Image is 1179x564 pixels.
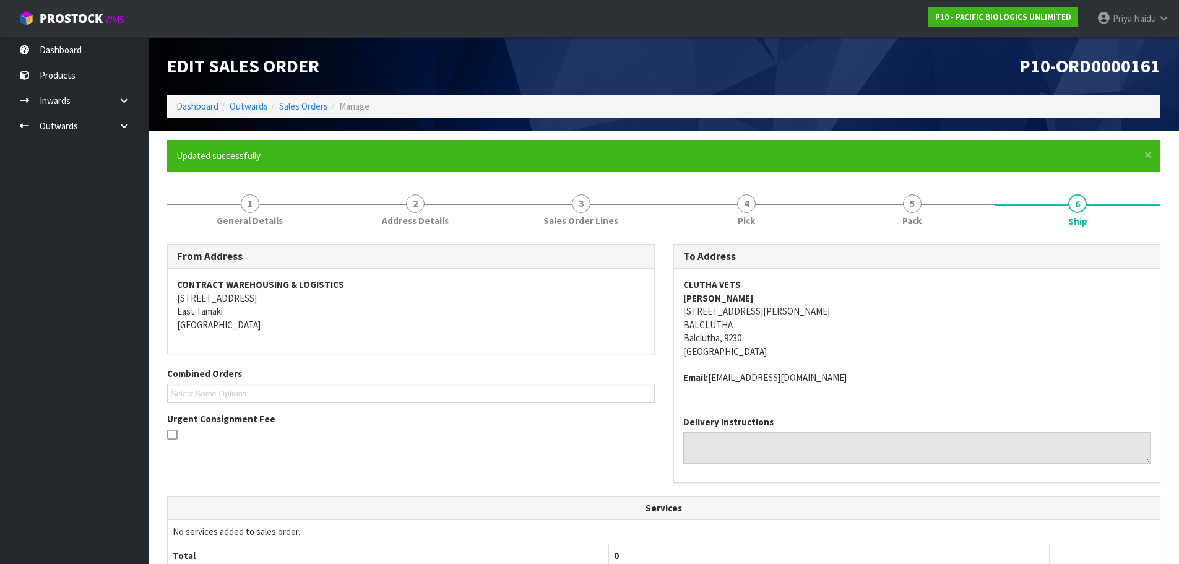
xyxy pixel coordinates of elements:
[683,415,774,428] label: Delivery Instructions
[217,214,283,227] span: General Details
[339,100,369,112] span: Manage
[40,11,103,27] span: ProStock
[1019,54,1160,77] span: P10-ORD0000161
[167,54,319,77] span: Edit Sales Order
[230,100,268,112] a: Outwards
[614,550,619,562] span: 0
[737,194,756,213] span: 4
[1113,12,1132,24] span: Priya
[1144,146,1152,163] span: ×
[903,194,922,213] span: 5
[177,278,645,331] address: [STREET_ADDRESS] East Tamaki [GEOGRAPHIC_DATA]
[177,279,344,290] strong: CONTRACT WAREHOUSING & LOGISTICS
[935,12,1071,22] strong: P10 - PACIFIC BIOLOGICS UNLIMITED
[683,251,1151,262] h3: To Address
[683,278,1151,358] address: [STREET_ADDRESS][PERSON_NAME] BALCLUTHA Balclutha, 9230 [GEOGRAPHIC_DATA]
[177,251,645,262] h3: From Address
[241,194,259,213] span: 1
[176,150,261,162] span: Updated successfully
[176,100,218,112] a: Dashboard
[168,520,1160,544] td: No services added to sales order.
[167,367,242,380] label: Combined Orders
[928,7,1078,27] a: P10 - PACIFIC BIOLOGICS UNLIMITED
[382,214,449,227] span: Address Details
[167,412,275,425] label: Urgent Consignment Fee
[902,214,922,227] span: Pack
[543,214,618,227] span: Sales Order Lines
[683,371,1151,384] address: [EMAIL_ADDRESS][DOMAIN_NAME]
[572,194,590,213] span: 3
[168,497,1160,520] th: Services
[683,279,741,290] strong: CLUTHA VETS
[105,14,124,25] small: WMS
[1068,194,1087,213] span: 6
[1134,12,1156,24] span: Naidu
[406,194,425,213] span: 2
[1068,215,1087,228] span: Ship
[683,371,708,383] strong: email
[19,11,34,26] img: cube-alt.png
[683,292,754,304] strong: [PERSON_NAME]
[279,100,328,112] a: Sales Orders
[738,214,755,227] span: Pick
